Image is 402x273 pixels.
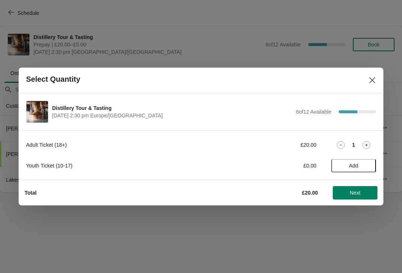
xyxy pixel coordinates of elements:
span: Distillery Tour & Tasting [52,104,292,112]
strong: Total [25,190,36,196]
span: [DATE] 2:30 pm Europe/[GEOGRAPHIC_DATA] [52,112,292,119]
strong: 1 [352,141,355,149]
h2: Select Quantity [26,75,80,84]
button: Next [333,186,377,199]
span: Next [350,190,361,196]
div: Youth Ticket (10-17) [26,162,233,169]
button: Close [366,74,379,87]
img: Distillery Tour & Tasting | | October 10 | 2:30 pm Europe/London [26,101,48,123]
div: Adult Ticket (18+) [26,141,233,149]
button: Add [331,159,376,172]
div: £0.00 [248,162,316,169]
span: Add [349,163,358,169]
strong: £20.00 [302,190,318,196]
span: 6 of 12 Available [296,109,331,115]
div: £20.00 [248,141,316,149]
